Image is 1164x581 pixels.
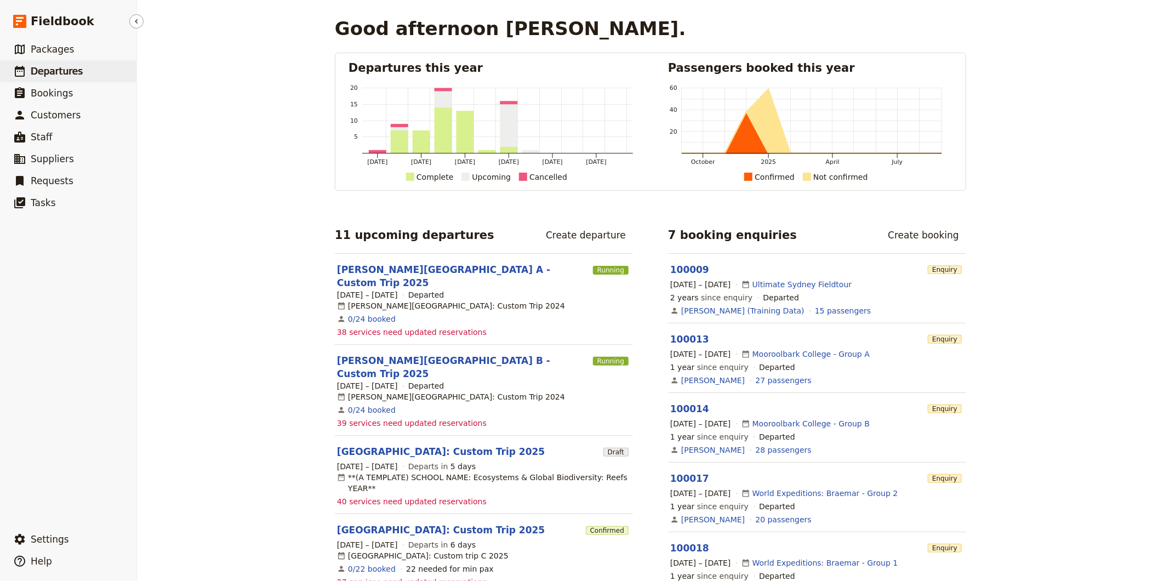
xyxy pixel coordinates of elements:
[31,44,74,55] span: Packages
[408,539,476,550] span: Departs in
[450,540,476,549] span: 6 days
[586,158,607,166] tspan: [DATE]
[681,514,745,525] a: [PERSON_NAME]
[337,523,545,537] a: [GEOGRAPHIC_DATA]: Custom Trip 2025
[670,292,752,303] span: since enquiry
[450,462,476,471] span: 5 days
[670,403,709,414] a: 100014
[670,501,749,512] span: since enquiry
[670,264,709,275] a: 100009
[813,170,868,184] div: Not confirmed
[755,170,795,184] div: Confirmed
[31,197,56,208] span: Tasks
[337,539,398,550] span: [DATE] – [DATE]
[499,158,519,166] tspan: [DATE]
[31,556,52,567] span: Help
[668,60,952,76] h2: Passengers booked this year
[349,60,633,76] h2: Departures this year
[31,88,73,99] span: Bookings
[670,279,731,290] span: [DATE] – [DATE]
[928,474,962,483] span: Enquiry
[670,431,749,442] span: since enquiry
[337,391,565,402] div: [PERSON_NAME][GEOGRAPHIC_DATA]: Custom Trip 2024
[668,227,797,243] h2: 7 booking enquiries
[354,134,358,141] tspan: 5
[928,405,962,413] span: Enquiry
[670,473,709,484] a: 100017
[928,265,962,274] span: Enquiry
[337,445,545,458] a: [GEOGRAPHIC_DATA]: Custom Trip 2025
[670,363,695,372] span: 1 year
[337,472,631,494] div: **(A TEMPLATE) SCHOOL NAME: Ecosystems & Global Biodiversity: Reefs YEAR**
[670,572,695,580] span: 1 year
[350,117,358,124] tspan: 10
[670,362,749,373] span: since enquiry
[335,227,494,243] h2: 11 upcoming departures
[670,334,709,345] a: 100013
[31,175,73,186] span: Requests
[670,418,731,429] span: [DATE] – [DATE]
[752,279,852,290] a: Ultimate Sydney Fieldtour
[31,13,94,30] span: Fieldbook
[815,305,871,316] a: View the passengers for this booking
[348,405,396,415] a: View the bookings for this departure
[586,526,629,535] span: Confirmed
[752,349,870,360] a: Mooroolbark College - Group A
[348,563,396,574] a: View the bookings for this departure
[348,314,396,324] a: View the bookings for this departure
[350,84,358,92] tspan: 20
[408,289,444,300] div: Departed
[763,292,800,303] div: Departed
[756,445,812,455] a: View the passengers for this booking
[752,418,870,429] a: Mooroolbark College - Group B
[593,266,629,275] span: Running
[928,335,962,344] span: Enquiry
[761,158,776,166] tspan: 2025
[408,461,476,472] span: Departs in
[603,448,629,457] span: Draft
[411,158,431,166] tspan: [DATE]
[681,445,745,455] a: [PERSON_NAME]
[928,544,962,552] span: Enquiry
[543,158,563,166] tspan: [DATE]
[472,170,511,184] div: Upcoming
[337,327,487,338] span: 38 services need updated reservations
[337,496,487,507] span: 40 services need updated reservations
[756,514,812,525] a: View the passengers for this booking
[416,170,453,184] div: Complete
[350,101,358,108] tspan: 15
[826,158,840,166] tspan: April
[406,563,494,574] div: 22 needed for min pax
[670,557,731,568] span: [DATE] – [DATE]
[335,18,686,39] h1: Good afternoon [PERSON_NAME].
[756,375,812,386] a: View the passengers for this booking
[759,431,795,442] div: Departed
[367,158,387,166] tspan: [DATE]
[670,488,731,499] span: [DATE] – [DATE]
[337,300,565,311] div: [PERSON_NAME][GEOGRAPHIC_DATA]: Custom Trip 2024
[892,158,903,166] tspan: July
[593,357,629,366] span: Running
[337,550,509,561] div: [GEOGRAPHIC_DATA]: Custom trip C 2025
[337,380,398,391] span: [DATE] – [DATE]
[31,534,69,545] span: Settings
[759,501,795,512] div: Departed
[881,226,966,244] a: Create booking
[670,106,677,113] tspan: 40
[670,432,695,441] span: 1 year
[752,488,898,499] a: World Expeditions: Braemar - Group 2
[759,362,795,373] div: Departed
[31,110,81,121] span: Customers
[337,354,589,380] a: [PERSON_NAME][GEOGRAPHIC_DATA] B - Custom Trip 2025
[670,128,677,135] tspan: 20
[670,349,731,360] span: [DATE] – [DATE]
[455,158,475,166] tspan: [DATE]
[691,158,715,166] tspan: October
[670,293,699,302] span: 2 years
[31,153,74,164] span: Suppliers
[337,418,487,429] span: 39 services need updated reservations
[539,226,633,244] a: Create departure
[670,84,677,92] tspan: 60
[529,170,567,184] div: Cancelled
[31,132,53,143] span: Staff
